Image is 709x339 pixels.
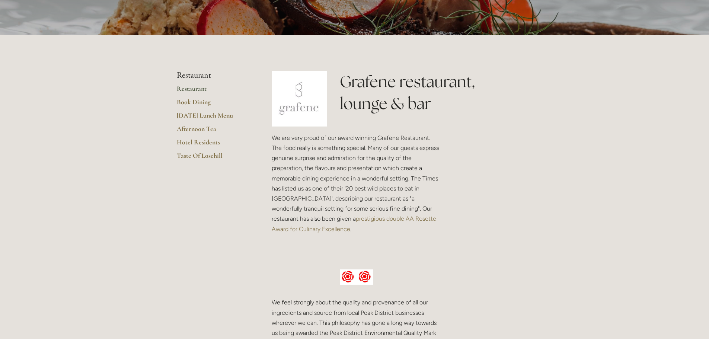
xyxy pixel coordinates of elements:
img: grafene.jpg [272,71,328,127]
a: Taste Of Losehill [177,151,248,165]
a: Hotel Residents [177,138,248,151]
a: prestigious double AA Rosette Award for Culinary Excellence [272,215,438,232]
li: Restaurant [177,71,248,80]
a: Afternoon Tea [177,125,248,138]
a: [DATE] Lunch Menu [177,111,248,125]
a: Book Dining [177,98,248,111]
h1: Grafene restaurant, lounge & bar [340,71,532,115]
a: Restaurant [177,84,248,98]
img: AA culinary excellence.jpg [340,269,373,285]
p: We are very proud of our award winning Grafene Restaurant. The food really is something special. ... [272,133,441,234]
